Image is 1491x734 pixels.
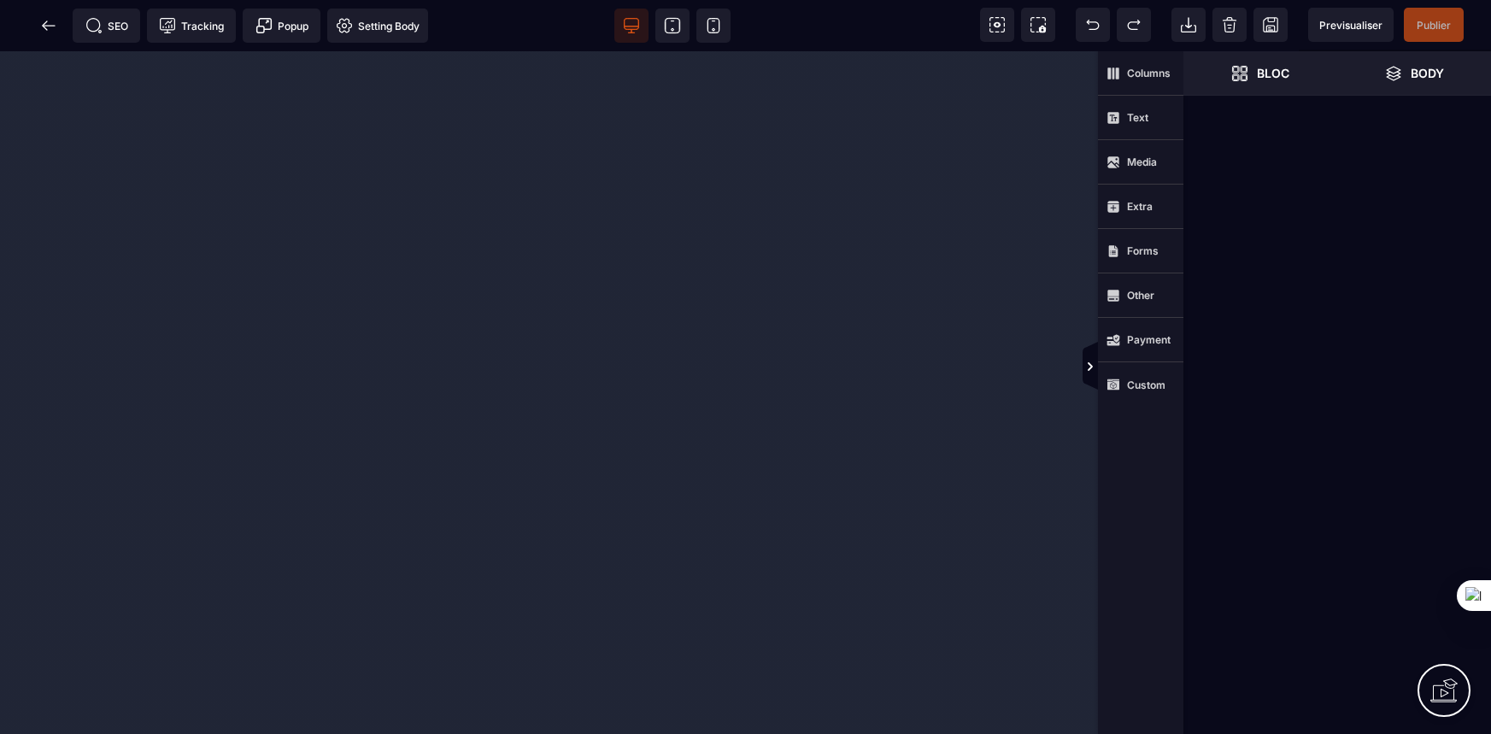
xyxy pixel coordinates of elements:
[1417,19,1451,32] span: Publier
[980,8,1014,42] span: View components
[85,17,128,34] span: SEO
[1127,200,1153,213] strong: Extra
[1183,51,1337,96] span: Open Blocks
[1127,289,1154,302] strong: Other
[1319,19,1382,32] span: Previsualiser
[1337,51,1491,96] span: Open Layer Manager
[1127,379,1165,391] strong: Custom
[1308,8,1394,42] span: Preview
[1127,156,1157,168] strong: Media
[1127,333,1171,346] strong: Payment
[159,17,224,34] span: Tracking
[336,17,420,34] span: Setting Body
[1127,244,1159,257] strong: Forms
[255,17,308,34] span: Popup
[1021,8,1055,42] span: Screenshot
[1257,67,1289,79] strong: Bloc
[1411,67,1444,79] strong: Body
[1127,67,1171,79] strong: Columns
[1127,111,1148,124] strong: Text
